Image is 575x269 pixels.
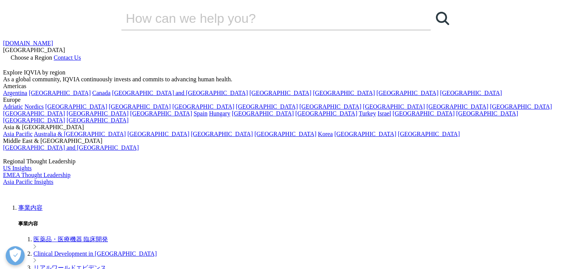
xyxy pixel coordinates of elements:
a: 医薬品・医療機器 臨床開発 [33,236,108,242]
a: [GEOGRAPHIC_DATA] [456,110,518,117]
svg: Search [436,12,449,25]
a: 検索する [431,7,454,30]
a: [GEOGRAPHIC_DATA] [377,90,439,96]
input: 検索する [121,7,409,30]
a: [GEOGRAPHIC_DATA] [490,103,552,110]
a: [GEOGRAPHIC_DATA] [393,110,455,117]
a: Asia Pacific [3,131,33,137]
a: [GEOGRAPHIC_DATA] [127,131,189,137]
div: Regional Thought Leadership [3,158,572,165]
a: Israel [378,110,391,117]
a: [GEOGRAPHIC_DATA] [299,103,361,110]
a: Nordics [24,103,44,110]
div: Americas [3,83,572,90]
a: [GEOGRAPHIC_DATA] [313,90,375,96]
a: [GEOGRAPHIC_DATA] [426,103,488,110]
button: 優先設定センターを開く [6,246,25,265]
a: Turkey [359,110,376,117]
a: Adriatic [3,103,23,110]
a: [GEOGRAPHIC_DATA] and [GEOGRAPHIC_DATA] [112,90,248,96]
a: [GEOGRAPHIC_DATA] [29,90,91,96]
a: [GEOGRAPHIC_DATA] [398,131,460,137]
a: [GEOGRAPHIC_DATA] [67,110,128,117]
a: [GEOGRAPHIC_DATA] [440,90,502,96]
a: [DOMAIN_NAME] [3,40,53,46]
a: Argentina [3,90,27,96]
div: Explore IQVIA by region [3,69,572,76]
a: Australia & [GEOGRAPHIC_DATA] [34,131,126,137]
a: 事業内容 [18,204,43,211]
a: [GEOGRAPHIC_DATA] [334,131,396,137]
a: [GEOGRAPHIC_DATA] [130,110,192,117]
div: As a global community, IQVIA continuously invests and commits to advancing human health. [3,76,572,83]
a: [GEOGRAPHIC_DATA] [45,103,107,110]
a: Contact Us [54,54,81,61]
a: Canada [92,90,111,96]
a: EMEA Thought Leadership [3,172,70,178]
a: [GEOGRAPHIC_DATA] [232,110,294,117]
a: [GEOGRAPHIC_DATA] [109,103,171,110]
a: Clinical Development in [GEOGRAPHIC_DATA] [33,250,157,257]
a: [GEOGRAPHIC_DATA] [191,131,253,137]
a: [GEOGRAPHIC_DATA] [249,90,311,96]
span: Choose a Region [11,54,52,61]
a: [GEOGRAPHIC_DATA] and [GEOGRAPHIC_DATA] [3,144,139,151]
a: Spain [193,110,207,117]
a: [GEOGRAPHIC_DATA] [3,110,65,117]
a: [GEOGRAPHIC_DATA] [236,103,298,110]
a: [GEOGRAPHIC_DATA] [254,131,316,137]
a: US Insights [3,165,32,171]
a: Hungary [209,110,230,117]
a: Asia Pacific Insights [3,179,53,185]
div: Middle East & [GEOGRAPHIC_DATA] [3,138,572,144]
div: Europe [3,97,572,103]
div: Asia & [GEOGRAPHIC_DATA] [3,124,572,131]
div: [GEOGRAPHIC_DATA] [3,47,572,54]
h5: 事業内容 [18,220,572,227]
a: [GEOGRAPHIC_DATA] [67,117,128,123]
a: [GEOGRAPHIC_DATA] [295,110,357,117]
a: Korea [318,131,333,137]
a: [GEOGRAPHIC_DATA] [363,103,425,110]
a: [GEOGRAPHIC_DATA] [3,117,65,123]
a: [GEOGRAPHIC_DATA] [172,103,234,110]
